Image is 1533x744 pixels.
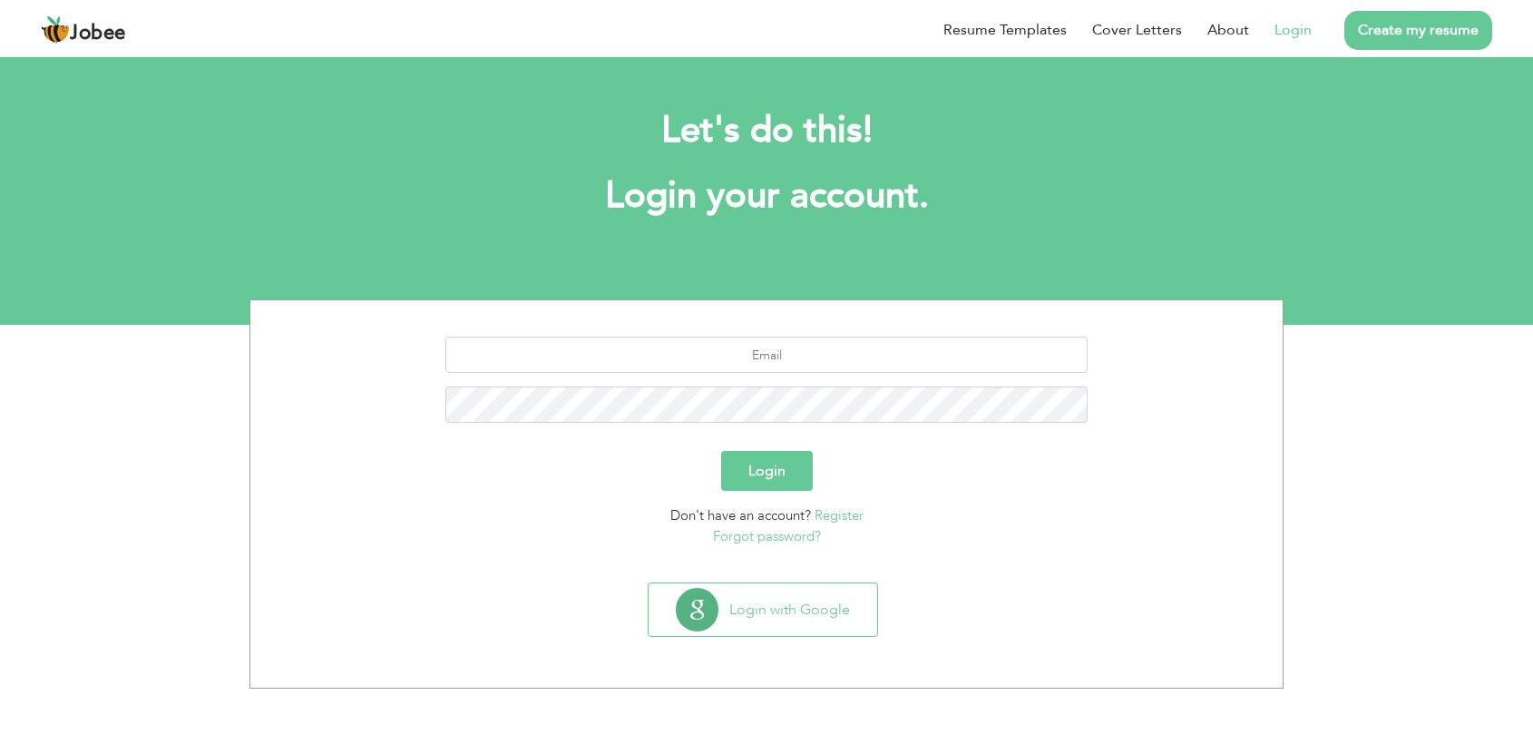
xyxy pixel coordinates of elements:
input: Email [445,337,1089,373]
span: Don't have an account? [670,506,811,524]
button: Login [721,451,813,491]
a: Register [815,506,864,524]
a: Cover Letters [1092,19,1182,41]
h2: Let's do this! [277,107,1256,154]
a: Create my resume [1344,11,1492,50]
a: About [1207,19,1249,41]
a: Login [1274,19,1312,41]
a: Forgot password? [713,527,821,545]
img: jobee.io [41,15,70,44]
span: Jobee [70,24,126,44]
a: Jobee [41,15,126,44]
h1: Login your account. [277,172,1256,220]
a: Resume Templates [943,19,1067,41]
button: Login with Google [649,583,877,636]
